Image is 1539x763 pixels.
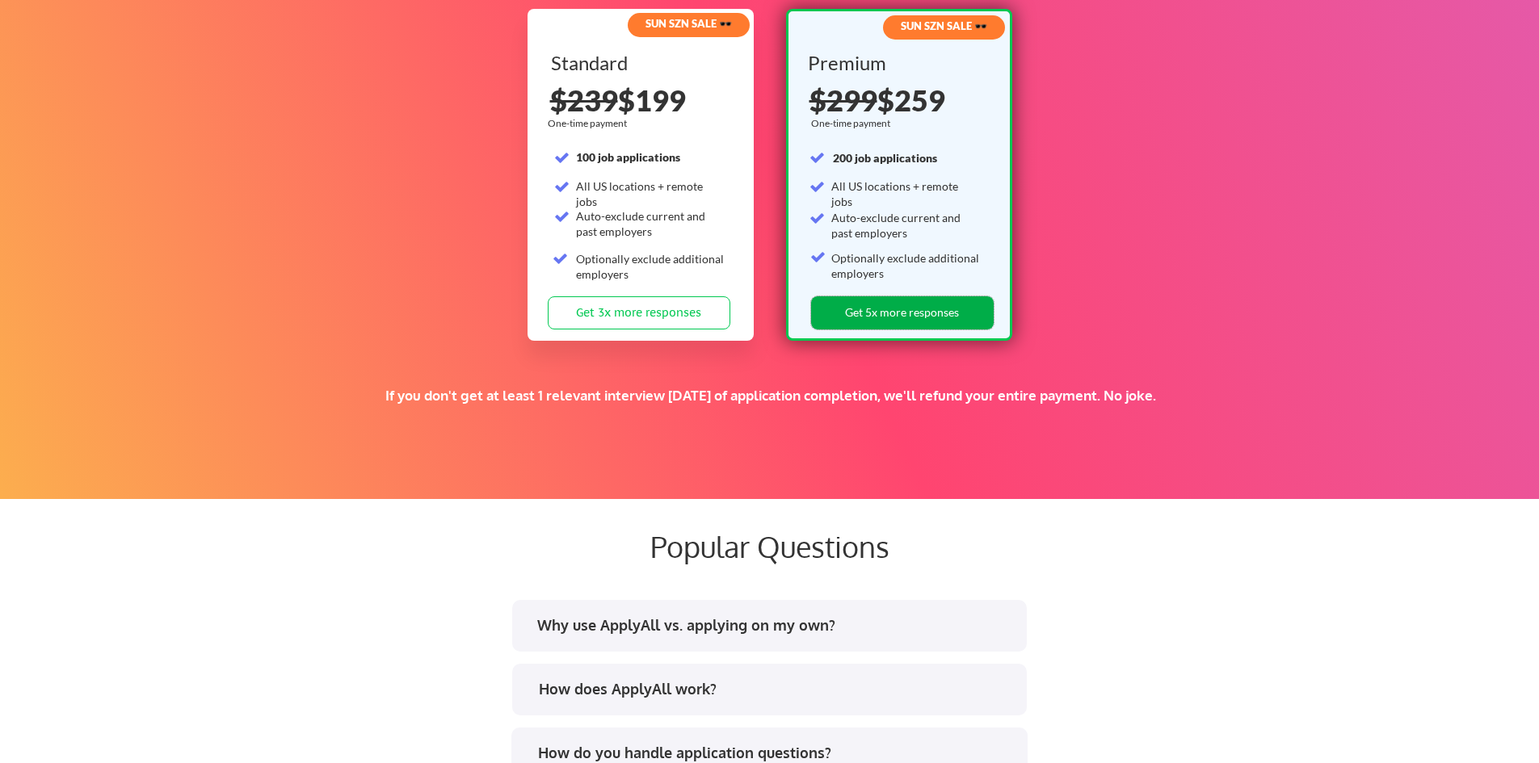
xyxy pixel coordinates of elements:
[576,208,725,240] div: Auto-exclude current and past employers
[809,86,992,115] div: $259
[548,296,730,329] button: Get 3x more responses
[576,178,725,210] div: All US locations + remote jobs
[576,150,680,164] strong: 100 job applications
[551,53,728,73] div: Standard
[808,53,985,73] div: Premium
[281,387,1259,405] div: If you don't get at least 1 relevant interview [DATE] of application completion, we'll refund you...
[382,529,1158,564] div: Popular Questions
[550,86,733,115] div: $199
[537,615,1011,635] div: Why use ApplyAll vs. applying on my own?
[576,251,725,283] div: Optionally exclude additional employers
[831,178,981,210] div: All US locations + remote jobs
[539,679,1013,699] div: How does ApplyAll work?
[645,17,732,30] strong: SUN SZN SALE 🕶️
[831,250,981,282] div: Optionally exclude additional employers
[538,743,1012,763] div: How do you handle application questions?
[833,151,937,165] strong: 200 job applications
[548,117,632,130] div: One-time payment
[811,296,994,329] button: Get 5x more responses
[901,19,987,32] strong: SUN SZN SALE 🕶️
[550,82,618,118] s: $239
[831,210,981,241] div: Auto-exclude current and past employers
[809,82,877,118] s: $299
